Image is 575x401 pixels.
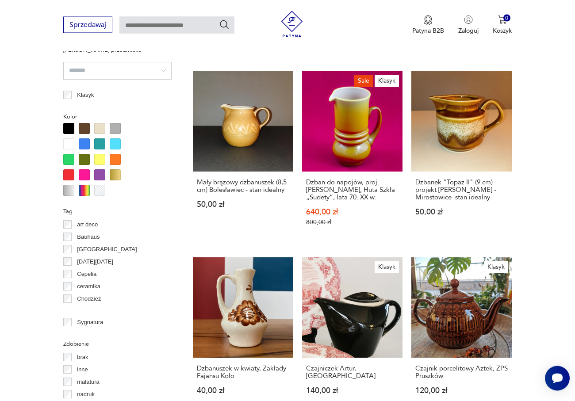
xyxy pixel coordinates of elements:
[302,71,402,243] a: SaleKlasykDzban do napojów, proj. Lucyna Pijaczewska, Huta Szkła „Sudety”, lata 70. XX w.Dzban do...
[411,71,512,243] a: Dzbanek "Topaz II" (9 cm) projekt Adama Sadulskiego - Mirostowice_stan idealnyDzbanek "Topaz II" ...
[503,14,511,22] div: 0
[77,220,98,229] p: art deco
[545,366,570,390] iframe: Smartsupp widget button
[197,365,289,380] h3: Dzbanuszek w kwiaty, Zakłady Fajansu Koło
[493,26,512,34] p: Koszyk
[77,365,88,374] p: inne
[77,282,100,291] p: ceramika
[415,387,508,394] p: 120,00 zł
[412,15,444,34] a: Ikona medaluPatyna B2B
[415,365,508,380] h3: Czajnik porcelitowy Aztek, ZPS Pruszków
[415,208,508,216] p: 50,00 zł
[197,201,289,208] p: 50,00 zł
[77,377,100,387] p: malatura
[77,257,113,267] p: [DATE][DATE]
[77,306,99,316] p: Ćmielów
[306,218,399,226] p: 800,00 zł
[63,339,172,349] p: Zdobienie
[493,15,512,34] button: 0Koszyk
[306,179,399,201] h3: Dzban do napojów, proj. [PERSON_NAME], Huta Szkła „Sudety”, lata 70. XX w.
[77,294,101,304] p: Chodzież
[464,15,473,24] img: Ikonka użytkownika
[219,19,230,30] button: Szukaj
[63,112,172,122] p: Kolor
[77,244,137,254] p: [GEOGRAPHIC_DATA]
[77,232,100,242] p: Bauhaus
[63,22,112,28] a: Sprzedawaj
[306,208,399,216] p: 640,00 zł
[193,71,293,243] a: Mały brązowy dzbanuszek (8,5 cm) Bolesławiec - stan idealnyMały brązowy dzbanuszek (8,5 cm) Boles...
[424,15,433,25] img: Ikona medalu
[77,352,88,362] p: brak
[306,365,399,380] h3: Czajniczek Artur, [GEOGRAPHIC_DATA]
[412,15,444,34] button: Patyna B2B
[63,206,172,216] p: Tag
[306,387,399,394] p: 140,00 zł
[77,90,94,100] p: Klasyk
[77,269,96,279] p: Cepelia
[458,26,479,34] p: Zaloguj
[63,16,112,33] button: Sprzedawaj
[498,15,507,24] img: Ikona koszyka
[197,387,289,394] p: 40,00 zł
[77,390,95,399] p: nadruk
[412,26,444,34] p: Patyna B2B
[77,317,103,327] p: Sygnatura
[197,179,289,194] h3: Mały brązowy dzbanuszek (8,5 cm) Bolesławiec - stan idealny
[279,11,305,37] img: Patyna - sklep z meblami i dekoracjami vintage
[415,179,508,201] h3: Dzbanek "Topaz II" (9 cm) projekt [PERSON_NAME] - Mirostowice_stan idealny
[458,15,479,34] button: Zaloguj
